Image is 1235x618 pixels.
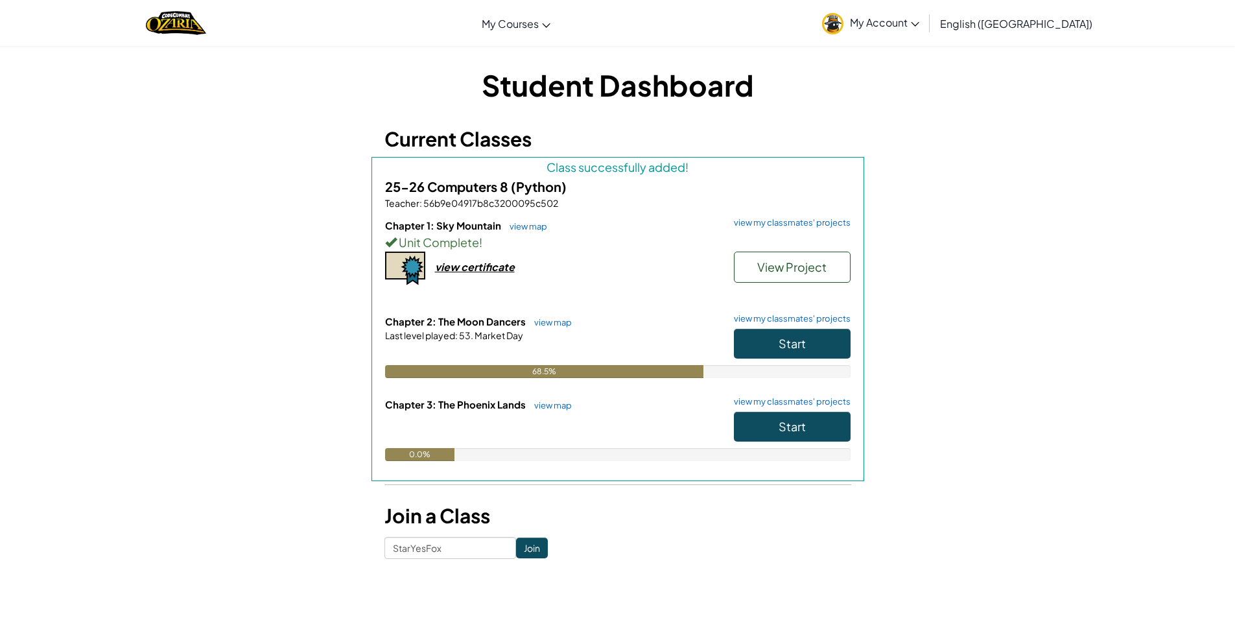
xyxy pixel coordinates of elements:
span: : [419,197,422,209]
a: My Courses [475,6,557,41]
span: (Python) [511,178,567,195]
div: view certificate [435,260,515,274]
a: view map [503,221,547,232]
span: Chapter 2: The Moon Dancers [385,315,528,327]
a: view map [528,317,572,327]
button: Start [734,412,851,442]
span: My Courses [482,17,539,30]
img: Home [146,10,206,36]
span: Start [779,419,806,434]
span: Start [779,336,806,351]
span: Teacher [385,197,419,209]
span: Chapter 1: Sky Mountain [385,219,503,232]
span: View Project [757,259,827,274]
span: Unit Complete [397,235,479,250]
span: 25-26 Computers 8 [385,178,511,195]
img: certificate-icon.png [385,252,425,285]
span: Market Day [473,329,523,341]
a: view map [528,400,572,410]
div: 68.5% [385,365,704,378]
span: English ([GEOGRAPHIC_DATA]) [940,17,1092,30]
h1: Student Dashboard [384,65,851,105]
span: 56b9e04917b8c3200095c502 [422,197,558,209]
img: avatar [822,13,843,34]
span: Last level played [385,329,455,341]
span: ! [479,235,482,250]
span: : [455,329,458,341]
a: English ([GEOGRAPHIC_DATA]) [934,6,1099,41]
input: <Enter Class Code> [384,537,516,559]
span: 53. [458,329,473,341]
button: View Project [734,252,851,283]
button: Start [734,329,851,359]
span: My Account [850,16,919,29]
a: My Account [816,3,926,43]
a: view my classmates' projects [727,219,851,227]
a: view certificate [385,260,515,274]
span: Chapter 3: The Phoenix Lands [385,398,528,410]
a: view my classmates' projects [727,398,851,406]
div: 0.0% [385,448,455,461]
a: view my classmates' projects [727,315,851,323]
input: Join [516,538,548,558]
h3: Join a Class [384,501,851,530]
div: Class successfully added! [385,158,851,176]
h3: Current Classes [384,125,851,154]
a: Ozaria by CodeCombat logo [146,10,206,36]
